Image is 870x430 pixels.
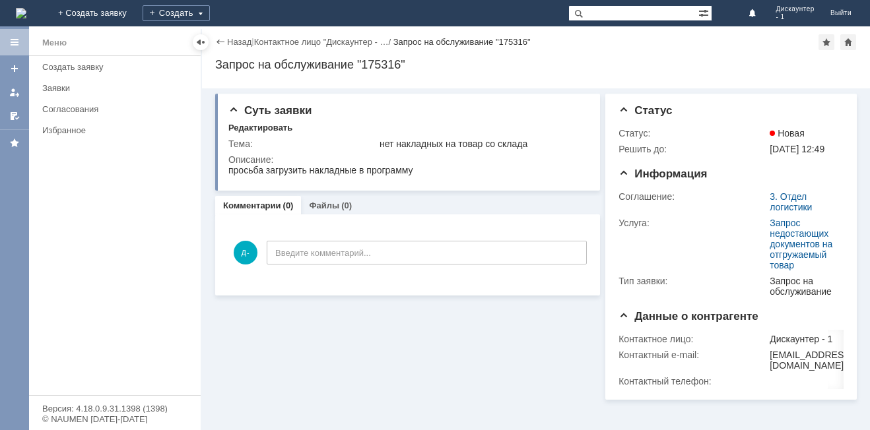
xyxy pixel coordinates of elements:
div: Тема: [228,138,377,149]
a: Заявки [37,78,198,98]
a: Файлы [309,200,339,210]
div: Контактный телефон: [619,376,767,386]
div: Редактировать [228,123,292,133]
div: Запрос на обслуживание [770,276,838,297]
div: Статус: [619,128,767,138]
div: Скрыть меню [193,34,209,50]
div: Версия: 4.18.0.9.31.1398 (1398) [42,404,187,413]
span: - 1 [776,13,815,21]
div: Описание: [228,154,586,165]
div: Тип заявки: [619,276,767,286]
a: Назад [227,37,251,47]
div: / [254,37,393,47]
a: Перейти на домашнюю страницу [16,8,26,18]
div: Меню [42,35,67,51]
div: Избранное [42,125,178,135]
div: (0) [283,200,294,210]
div: (0) [341,200,352,210]
div: Создать [143,5,210,21]
a: Комментарии [223,200,281,210]
div: нет накладных на товар со склада [380,138,584,149]
div: Добавить в избранное [819,34,834,50]
div: Дискаунтер - 1 [770,334,852,344]
span: Расширенный поиск [698,6,712,18]
span: Данные о контрагенте [619,310,758,322]
a: Запрос недостающих документов на отгружаемый товар [770,218,832,270]
div: Контактное лицо: [619,334,767,344]
span: [DATE] 12:49 [770,144,824,154]
div: Контактный e-mail: [619,350,767,360]
span: Новая [770,128,805,138]
div: Сделать домашней страницей [840,34,856,50]
div: Решить до: [619,144,767,154]
a: Мои согласования [4,106,25,127]
span: Дискаунтер [776,5,815,13]
div: © NAUMEN [DATE]-[DATE] [42,415,187,423]
a: Согласования [37,99,198,119]
span: Суть заявки [228,104,312,117]
div: Запрос на обслуживание "175316" [393,37,531,47]
span: Д- [234,241,257,264]
a: Контактное лицо "Дискаунтер - … [254,37,389,47]
div: | [251,36,253,46]
a: Создать заявку [4,58,25,79]
div: [EMAIL_ADDRESS][DOMAIN_NAME] [770,350,852,371]
img: logo [16,8,26,18]
div: Создать заявку [42,62,193,72]
a: 3. Отдел логистики [770,191,812,212]
div: Соглашение: [619,191,767,202]
div: Согласования [42,104,193,114]
span: Статус [619,104,672,117]
span: Информация [619,168,707,180]
div: Запрос на обслуживание "175316" [215,58,857,71]
div: Услуга: [619,218,767,228]
div: Заявки [42,83,193,93]
a: Мои заявки [4,82,25,103]
a: Создать заявку [37,57,198,77]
